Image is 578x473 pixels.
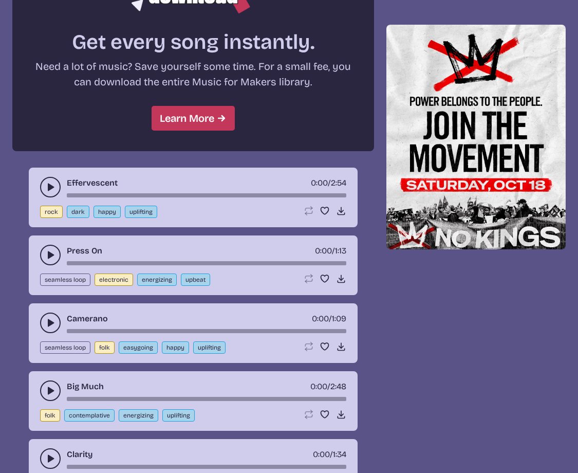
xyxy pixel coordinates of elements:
[119,409,158,422] button: energizing
[67,206,89,218] button: dark
[40,341,90,354] button: seamless loop
[40,409,60,422] button: folk
[303,274,313,284] button: Loop
[320,341,330,352] button: Favorite
[40,313,61,333] button: play-pause toggle
[64,409,115,422] button: contemplative
[312,313,346,325] div: /
[320,409,330,420] button: Favorite
[94,206,121,218] button: happy
[386,25,566,249] img: Help save our democracy!
[332,314,346,323] span: 1:09
[67,329,346,333] div: song-time-bar
[313,449,330,459] span: timer
[313,448,346,461] div: /
[303,206,313,216] button: Loop
[125,206,157,218] button: uplifting
[330,381,346,391] span: 2:48
[67,245,102,257] a: Press On
[67,397,346,401] div: song-time-bar
[162,341,189,354] button: happy
[67,465,346,469] div: song-time-bar
[67,313,108,325] a: Camerano
[67,380,104,393] a: Big Much
[162,409,195,422] button: uplifting
[193,341,226,354] button: uplifting
[31,59,356,89] p: Need a lot of music? Save yourself some time. For a small fee, you can download the entire Music ...
[303,409,313,420] button: Loop
[40,448,61,469] button: play-pause toggle
[40,380,61,401] button: play-pause toggle
[310,381,327,391] span: timer
[67,261,346,265] div: song-time-bar
[40,206,63,218] button: rock
[67,448,92,461] a: Clarity
[137,274,177,286] button: energizing
[95,341,115,354] button: folk
[119,341,158,354] button: easygoing
[40,274,90,286] button: seamless loop
[303,341,313,352] button: Loop
[335,246,346,256] span: 1:13
[315,246,332,256] span: timer
[331,178,346,188] span: 2:54
[333,449,346,459] span: 1:34
[152,106,235,131] a: Learn More
[40,177,61,197] button: play-pause toggle
[320,206,330,216] button: Favorite
[312,314,329,323] span: timer
[95,274,133,286] button: electronic
[181,274,210,286] button: upbeat
[67,177,118,189] a: Effervescent
[311,177,346,189] div: /
[320,274,330,284] button: Favorite
[31,30,356,54] h2: Get every song instantly.
[40,245,61,265] button: play-pause toggle
[311,178,328,188] span: timer
[315,245,346,257] div: /
[67,193,346,197] div: song-time-bar
[310,380,346,393] div: /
